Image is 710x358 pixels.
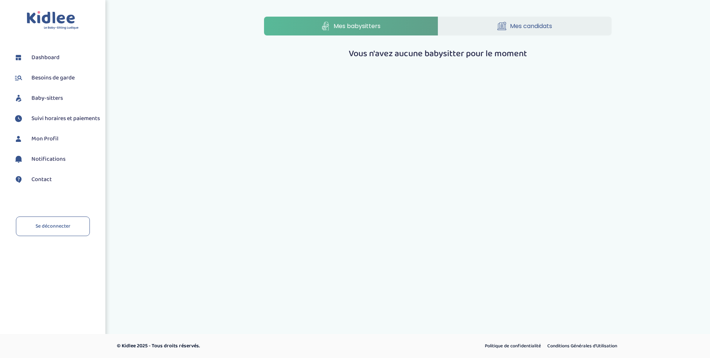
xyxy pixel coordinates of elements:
[334,21,381,31] span: Mes babysitters
[13,133,100,144] a: Mon Profil
[13,93,24,104] img: babysitters.svg
[13,113,24,124] img: suivihoraire.svg
[510,21,552,31] span: Mes candidats
[117,342,386,350] p: © Kidlee 2025 - Tous droits réservés.
[13,154,24,165] img: notification.svg
[438,17,612,35] a: Mes candidats
[13,72,100,83] a: Besoins de garde
[27,11,79,30] img: logo.svg
[31,94,63,103] span: Baby-sitters
[482,341,544,351] a: Politique de confidentialité
[31,134,58,143] span: Mon Profil
[31,53,60,62] span: Dashboard
[13,133,24,144] img: profil.svg
[545,341,620,351] a: Conditions Générales d’Utilisation
[13,174,100,185] a: Contact
[13,154,100,165] a: Notifications
[31,155,65,164] span: Notifications
[13,113,100,124] a: Suivi horaires et paiements
[13,52,24,63] img: dashboard.svg
[13,174,24,185] img: contact.svg
[31,175,52,184] span: Contact
[31,114,100,123] span: Suivi horaires et paiements
[16,216,90,236] a: Se déconnecter
[264,47,612,61] p: Vous n'avez aucune babysitter pour le moment
[264,17,438,35] a: Mes babysitters
[13,52,100,63] a: Dashboard
[13,72,24,83] img: besoin.svg
[31,74,75,82] span: Besoins de garde
[13,93,100,104] a: Baby-sitters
